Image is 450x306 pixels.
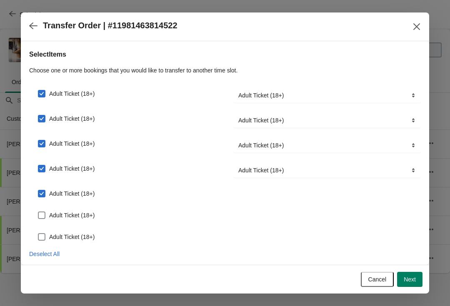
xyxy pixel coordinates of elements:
span: Adult Ticket (18+) [49,90,95,98]
button: Close [409,19,424,34]
span: Adult Ticket (18+) [49,211,95,219]
span: Adult Ticket (18+) [49,164,95,173]
p: Choose one or more bookings that you would like to transfer to another time slot. [29,66,421,75]
span: Deselect All [29,251,60,257]
button: Cancel [361,272,394,287]
span: Adult Ticket (18+) [49,189,95,198]
button: Deselect All [26,246,63,261]
h2: Select Items [29,50,421,60]
h2: Transfer Order | #11981463814522 [43,21,177,30]
span: Cancel [368,276,387,283]
span: Adult Ticket (18+) [49,139,95,148]
span: Adult Ticket (18+) [49,114,95,123]
button: Next [397,272,422,287]
span: Next [404,276,416,283]
span: Adult Ticket (18+) [49,233,95,241]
